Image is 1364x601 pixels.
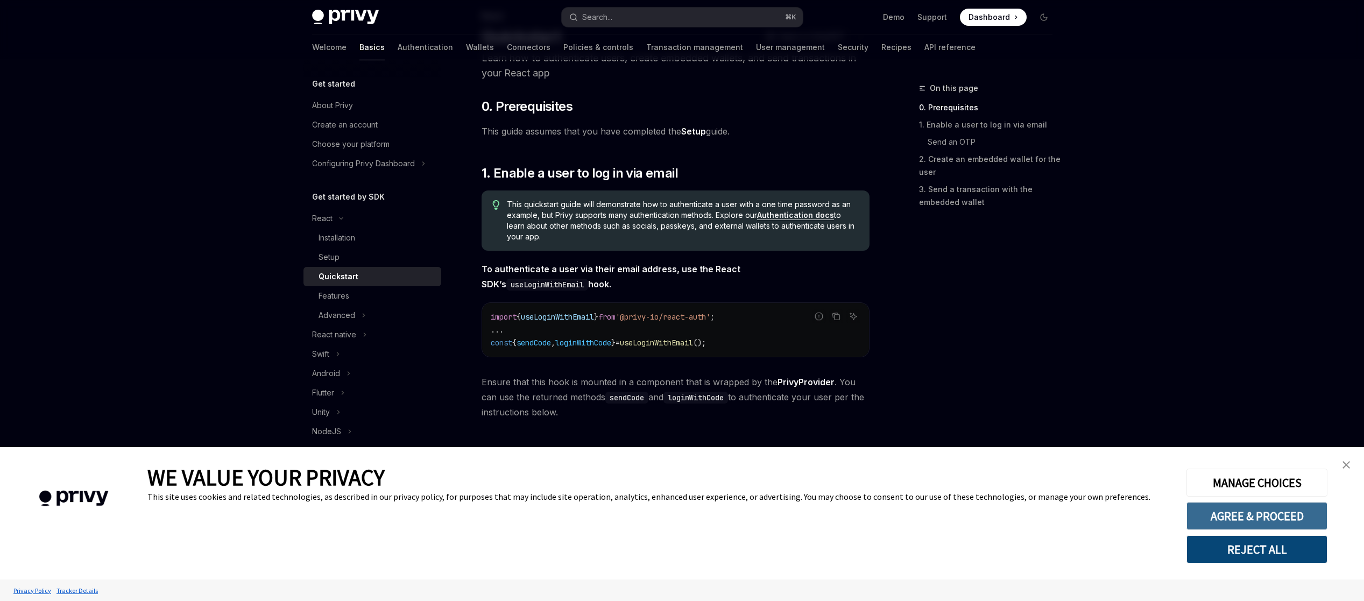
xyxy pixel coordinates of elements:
button: Toggle Android section [303,364,441,383]
span: const [491,338,512,348]
h5: Get started [312,77,355,90]
button: Toggle dark mode [1035,9,1052,26]
span: from [598,312,616,322]
a: Authentication [398,34,453,60]
a: User management [756,34,825,60]
span: 0. Prerequisites [482,98,573,115]
a: close banner [1335,454,1357,476]
a: Support [917,12,947,23]
a: Dashboard [960,9,1027,26]
a: Wallets [466,34,494,60]
code: useLoginWithEmail [506,279,588,291]
span: WE VALUE YOUR PRIVACY [147,463,385,491]
div: Advanced [319,309,355,322]
div: About Privy [312,99,353,112]
span: (); [693,338,706,348]
a: Features [303,286,441,306]
span: '@privy-io/react-auth' [616,312,710,322]
span: , [551,338,555,348]
h5: Get started by SDK [312,190,385,203]
span: } [611,338,616,348]
div: Swift [312,348,329,360]
div: Choose your platform [312,138,390,151]
span: ... [491,325,504,335]
button: MANAGE CHOICES [1186,469,1327,497]
a: API reference [924,34,976,60]
a: Privacy Policy [11,581,54,600]
a: Welcome [312,34,347,60]
a: Transaction management [646,34,743,60]
a: 0. Prerequisites [919,99,1061,116]
span: { [517,312,521,322]
span: On this page [930,82,978,95]
a: 2. Create an embedded wallet for the user [919,151,1061,181]
button: Toggle NodeJS section [303,422,441,441]
button: Copy the contents from the code block [829,309,843,323]
div: Installation [319,231,355,244]
div: Quickstart [319,270,358,283]
button: REJECT ALL [1186,535,1327,563]
div: Search... [582,11,612,24]
a: Setup [681,126,706,137]
button: Open search [562,8,803,27]
button: Toggle Flutter section [303,383,441,402]
span: ⌘ K [785,13,796,22]
a: 1. Enable a user to log in via email [919,116,1061,133]
span: Send an OTP [482,446,546,461]
div: React [312,212,333,225]
img: dark logo [312,10,379,25]
a: Choose your platform [303,135,441,154]
a: Setup [303,248,441,267]
a: Recipes [881,34,911,60]
div: Configuring Privy Dashboard [312,157,415,170]
code: loginWithCode [663,392,728,404]
div: Create an account [312,118,378,131]
span: ; [710,312,715,322]
a: Installation [303,228,441,248]
img: close banner [1342,461,1350,469]
a: Security [838,34,868,60]
button: Toggle NodeJS (server-auth) section [303,441,441,461]
button: Toggle Swift section [303,344,441,364]
button: Report incorrect code [812,309,826,323]
a: Tracker Details [54,581,101,600]
span: } [594,312,598,322]
span: This quickstart guide will demonstrate how to authenticate a user with a one time password as an ... [507,199,858,242]
div: React native [312,328,356,341]
a: 3. Send a transaction with the embedded wallet [919,181,1061,211]
div: This site uses cookies and related technologies, as described in our privacy policy, for purposes... [147,491,1170,502]
a: Create an account [303,115,441,135]
button: Toggle React section [303,209,441,228]
button: Ask AI [846,309,860,323]
strong: To authenticate a user via their email address, use the React SDK’s hook. [482,264,740,289]
a: Basics [359,34,385,60]
div: Unity [312,406,330,419]
a: About Privy [303,96,441,115]
a: Quickstart [303,267,441,286]
button: Toggle Configuring Privy Dashboard section [303,154,441,173]
span: Dashboard [969,12,1010,23]
p: Learn how to authenticate users, create embedded wallets, and send transactions in your React app [482,51,870,81]
div: NodeJS [312,425,341,438]
div: Android [312,367,340,380]
span: { [512,338,517,348]
span: This guide assumes that you have completed the guide. [482,124,870,139]
span: loginWithCode [555,338,611,348]
span: = [616,338,620,348]
div: NodeJS (server-auth) [312,444,390,457]
a: PrivyProvider [778,377,835,388]
span: 1. Enable a user to log in via email [482,165,678,182]
a: Send an OTP [919,133,1061,151]
code: sendCode [605,392,648,404]
a: Demo [883,12,904,23]
a: Connectors [507,34,550,60]
button: Toggle Advanced section [303,306,441,325]
div: Features [319,289,349,302]
button: Toggle Unity section [303,402,441,422]
a: Authentication docs [757,210,834,220]
span: useLoginWithEmail [521,312,594,322]
button: Toggle React native section [303,325,441,344]
a: Policies & controls [563,34,633,60]
svg: Tip [492,200,500,210]
button: AGREE & PROCEED [1186,502,1327,530]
